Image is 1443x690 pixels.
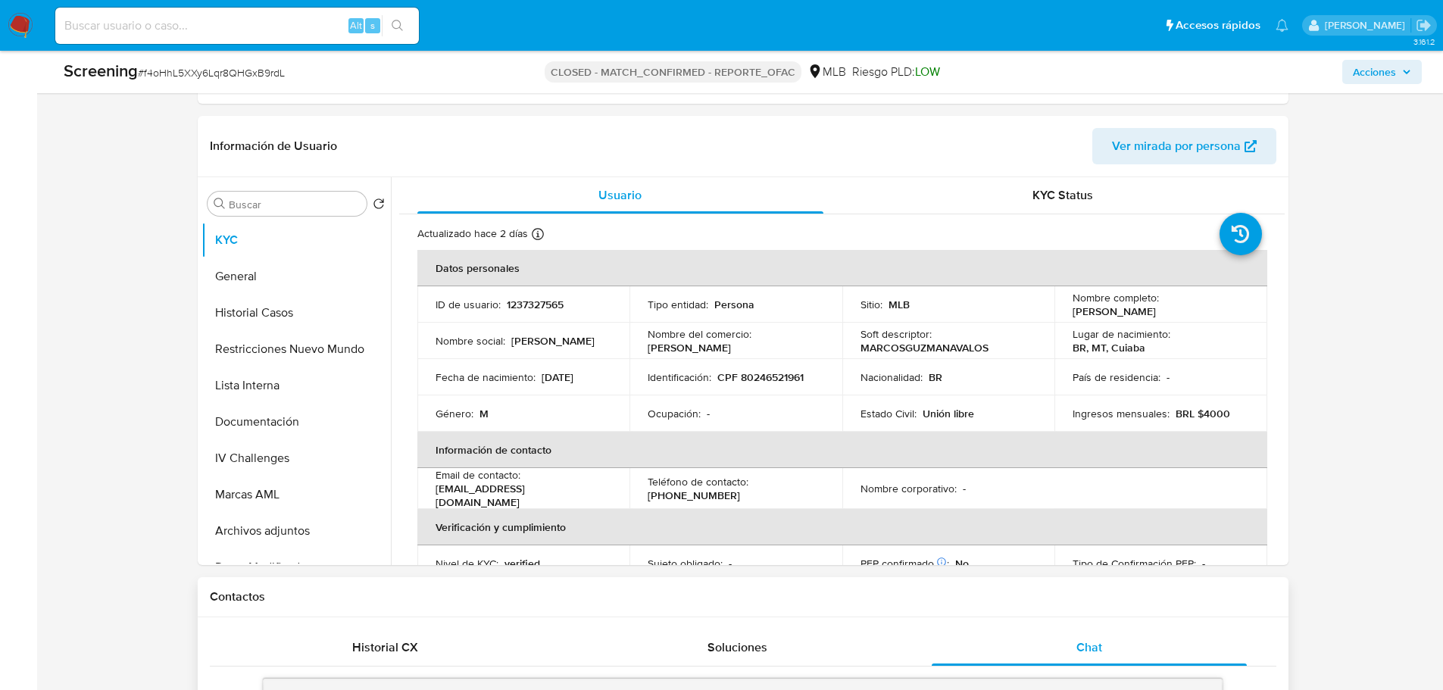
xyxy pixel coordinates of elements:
p: MARCOSGUZMANAVALOS [860,341,989,354]
p: - [963,482,966,495]
p: ID de usuario : [436,298,501,311]
span: Soluciones [707,638,767,656]
p: - [729,557,732,570]
p: Identificación : [648,370,711,384]
span: Alt [350,18,362,33]
p: Ocupación : [648,407,701,420]
button: Ver mirada por persona [1092,128,1276,164]
span: Accesos rápidos [1176,17,1260,33]
button: Restricciones Nuevo Mundo [201,331,391,367]
span: KYC Status [1032,186,1093,204]
p: [PERSON_NAME] [648,341,731,354]
p: PEP confirmado : [860,557,949,570]
button: Historial Casos [201,295,391,331]
p: Persona [714,298,754,311]
h1: Contactos [210,589,1276,604]
span: Chat [1076,638,1102,656]
th: Información de contacto [417,432,1267,468]
p: Tipo entidad : [648,298,708,311]
p: Nombre social : [436,334,505,348]
div: MLB [807,64,846,80]
p: Género : [436,407,473,420]
span: Ver mirada por persona [1112,128,1241,164]
p: Nivel de KYC : [436,557,498,570]
span: Riesgo PLD: [852,64,940,80]
span: LOW [915,63,940,80]
a: Notificaciones [1276,19,1288,32]
span: Usuario [598,186,642,204]
p: 1237327565 [507,298,564,311]
b: Screening [64,58,138,83]
p: [PHONE_NUMBER] [648,489,740,502]
p: BR, MT, Cuiaba [1073,341,1145,354]
button: Documentación [201,404,391,440]
button: Volver al orden por defecto [373,198,385,214]
p: Estado Civil : [860,407,917,420]
span: 3.161.2 [1413,36,1435,48]
p: Email de contacto : [436,468,520,482]
th: Datos personales [417,250,1267,286]
p: Tipo de Confirmación PEP : [1073,557,1196,570]
h1: Información de Usuario [210,139,337,154]
p: Teléfono de contacto : [648,475,748,489]
p: Ingresos mensuales : [1073,407,1170,420]
button: Datos Modificados [201,549,391,585]
th: Verificación y cumplimiento [417,509,1267,545]
p: - [1202,557,1205,570]
p: MLB [889,298,910,311]
p: BRL $4000 [1176,407,1230,420]
input: Buscar [229,198,361,211]
p: BR [929,370,942,384]
p: - [707,407,710,420]
p: - [1167,370,1170,384]
p: No [955,557,969,570]
button: KYC [201,222,391,258]
button: General [201,258,391,295]
p: [DATE] [542,370,573,384]
p: Nombre completo : [1073,291,1159,304]
p: Soft descriptor : [860,327,932,341]
p: verified [504,557,540,570]
span: # f4oHhL5XXy6Lqr8QHGxB9rdL [138,65,285,80]
p: Unión libre [923,407,974,420]
p: País de residencia : [1073,370,1160,384]
p: CPF 80246521961 [717,370,804,384]
p: Nombre del comercio : [648,327,751,341]
span: Historial CX [352,638,418,656]
p: Nacionalidad : [860,370,923,384]
button: Buscar [214,198,226,210]
a: Salir [1416,17,1432,33]
button: Lista Interna [201,367,391,404]
span: Acciones [1353,60,1396,84]
span: s [370,18,375,33]
p: CLOSED - MATCH_CONFIRMED - REPORTE_OFAC [545,61,801,83]
input: Buscar usuario o caso... [55,16,419,36]
p: [PERSON_NAME] [1073,304,1156,318]
p: Fecha de nacimiento : [436,370,536,384]
button: search-icon [382,15,413,36]
button: Archivos adjuntos [201,513,391,549]
p: Lugar de nacimiento : [1073,327,1170,341]
p: [EMAIL_ADDRESS][DOMAIN_NAME] [436,482,606,509]
p: Actualizado hace 2 días [417,226,528,241]
button: Marcas AML [201,476,391,513]
button: Acciones [1342,60,1422,84]
button: IV Challenges [201,440,391,476]
p: M [479,407,489,420]
p: Nombre corporativo : [860,482,957,495]
p: nicolas.tyrkiel@mercadolibre.com [1325,18,1410,33]
p: [PERSON_NAME] [511,334,595,348]
p: Sujeto obligado : [648,557,723,570]
p: Sitio : [860,298,882,311]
